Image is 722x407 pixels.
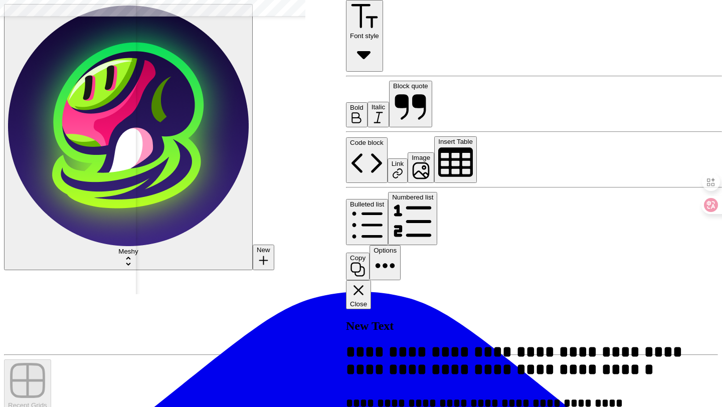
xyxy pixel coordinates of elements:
span: Numbered list [392,193,433,201]
span: Insert Table [438,138,473,145]
button: Insert Table [434,136,477,183]
span: Image [412,154,430,161]
button: Numbered list [388,192,437,245]
span: Copy [350,254,366,262]
button: Workspace: Meshy [4,4,253,270]
button: Copy [346,253,370,280]
span: Italic [372,103,385,111]
span: Options [374,247,397,254]
span: Bulleted list [350,200,384,208]
span: Font style [350,32,379,40]
span: New [257,246,270,254]
button: Close [346,280,371,309]
button: Bold [346,102,368,128]
button: Code block [346,137,388,183]
button: Italic [368,102,389,127]
button: Block quote [389,81,432,128]
button: Image [408,152,434,183]
span: Meshy [118,248,138,255]
h2: New Text [346,319,722,333]
span: Bold [350,104,364,111]
span: Link [392,160,404,167]
span: Code block [350,139,384,146]
button: Options [370,245,401,280]
button: Link [388,158,408,182]
span: Block quote [393,82,428,90]
button: New [253,245,274,270]
img: Meshy Logo [8,6,249,246]
button: Bulleted list [346,199,388,245]
span: Close [350,300,367,308]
